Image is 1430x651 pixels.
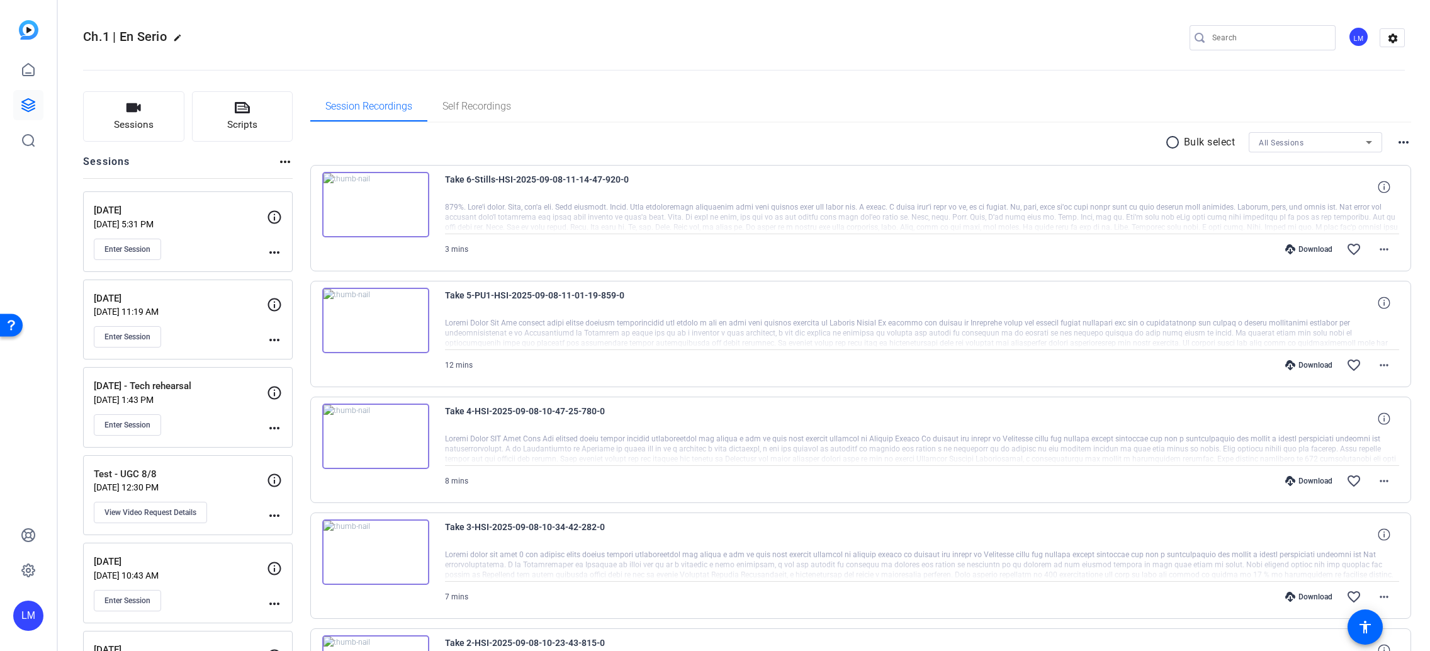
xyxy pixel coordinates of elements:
p: [DATE] 1:43 PM [94,395,267,405]
span: 3 mins [445,245,468,254]
p: Bulk select [1184,135,1236,150]
span: Take 6-Stills-HSI-2025-09-08-11-14-47-920-0 [445,172,678,202]
mat-icon: favorite_border [1346,358,1361,373]
ngx-avatar: Lunario Media [1348,26,1370,48]
mat-icon: favorite_border [1346,473,1361,489]
div: LM [1348,26,1369,47]
p: [DATE] 11:19 AM [94,307,267,317]
p: Test - UGC 8/8 [94,467,267,482]
mat-icon: more_horiz [1377,242,1392,257]
mat-icon: more_horiz [267,245,282,260]
button: Scripts [192,91,293,142]
p: [DATE] 5:31 PM [94,219,267,229]
mat-icon: more_horiz [267,508,282,523]
mat-icon: accessibility [1358,620,1373,635]
p: [DATE] [94,292,267,306]
p: [DATE] [94,555,267,569]
p: [DATE] - Tech rehearsal [94,379,267,393]
h2: Sessions [83,154,130,178]
span: 7 mins [445,592,468,601]
mat-icon: more_horiz [1377,473,1392,489]
span: Take 4-HSI-2025-09-08-10-47-25-780-0 [445,404,678,434]
span: Enter Session [104,596,150,606]
mat-icon: more_horiz [1377,358,1392,373]
button: Enter Session [94,590,161,611]
div: Download [1279,476,1339,486]
button: Enter Session [94,414,161,436]
button: Enter Session [94,239,161,260]
button: Sessions [83,91,184,142]
mat-icon: more_horiz [267,421,282,436]
p: [DATE] [94,203,267,218]
mat-icon: settings [1380,29,1405,48]
mat-icon: more_horiz [1377,589,1392,604]
button: Enter Session [94,326,161,348]
span: View Video Request Details [104,507,196,518]
span: Enter Session [104,420,150,430]
mat-icon: more_horiz [278,154,293,169]
div: Download [1279,592,1339,602]
span: Take 3-HSI-2025-09-08-10-34-42-282-0 [445,519,678,550]
mat-icon: more_horiz [267,332,282,348]
span: Self Recordings [442,101,511,111]
span: Enter Session [104,244,150,254]
div: Download [1279,244,1339,254]
p: [DATE] 12:30 PM [94,482,267,492]
span: 12 mins [445,361,473,370]
button: View Video Request Details [94,502,207,523]
div: Download [1279,360,1339,370]
input: Search [1212,30,1326,45]
span: Take 5-PU1-HSI-2025-09-08-11-01-19-859-0 [445,288,678,318]
mat-icon: more_horiz [1396,135,1411,150]
mat-icon: favorite_border [1346,589,1361,604]
span: Scripts [227,118,257,132]
mat-icon: favorite_border [1346,242,1361,257]
img: thumb-nail [322,519,429,585]
img: thumb-nail [322,404,429,469]
img: blue-gradient.svg [19,20,38,40]
span: Ch.1 | En Serio [83,29,167,44]
span: All Sessions [1259,139,1303,147]
span: 8 mins [445,477,468,485]
p: [DATE] 10:43 AM [94,570,267,580]
img: thumb-nail [322,172,429,237]
mat-icon: more_horiz [267,596,282,611]
span: Sessions [114,118,154,132]
img: thumb-nail [322,288,429,353]
span: Session Recordings [325,101,412,111]
mat-icon: edit [173,33,188,48]
span: Enter Session [104,332,150,342]
div: LM [13,601,43,631]
mat-icon: radio_button_unchecked [1165,135,1184,150]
